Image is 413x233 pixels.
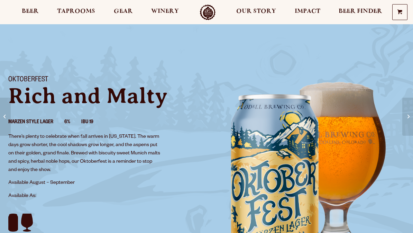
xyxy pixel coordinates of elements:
[236,9,276,14] span: Our Story
[81,118,104,127] li: IBU 19
[8,192,198,200] p: Available As:
[147,5,183,20] a: Winery
[57,9,95,14] span: Taprooms
[339,9,382,14] span: Beer Finder
[17,5,43,20] a: Beer
[8,76,198,85] h1: Oktoberfest
[8,179,160,187] p: Available August – September
[109,5,137,20] a: Gear
[53,5,100,20] a: Taprooms
[64,118,81,127] li: 6%
[8,133,160,174] p: There’s plenty to celebrate when fall arrives in [US_STATE]. The warm days grow shorter, the cool...
[195,5,221,20] a: Odell Home
[151,9,179,14] span: Winery
[232,5,281,20] a: Our Story
[290,5,325,20] a: Impact
[295,9,320,14] span: Impact
[8,85,198,107] p: Rich and Malty
[8,118,64,127] li: Marzen Style Lager
[334,5,387,20] a: Beer Finder
[114,9,133,14] span: Gear
[22,9,39,14] span: Beer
